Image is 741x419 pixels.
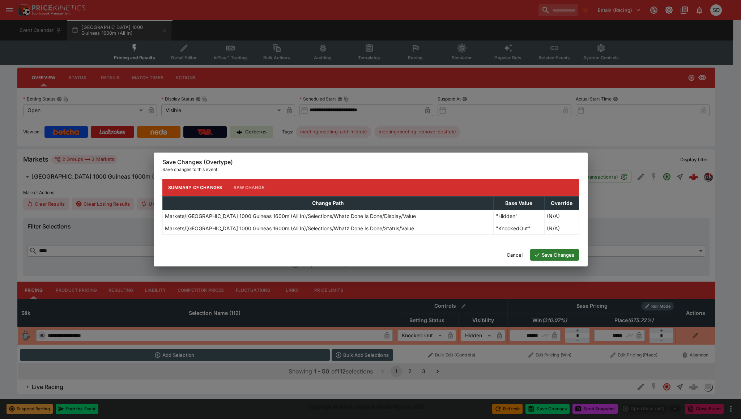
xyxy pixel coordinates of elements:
th: Base Value [493,196,544,210]
p: Save changes to this event. [162,166,579,173]
p: Markets/[GEOGRAPHIC_DATA] 1000 Guineas 1600m (All In)/Selections/Whatz Done Is Done/Display/Value [165,212,416,220]
td: (N/A) [544,222,579,234]
td: "KnockedOut" [493,222,544,234]
th: Change Path [162,196,493,210]
th: Override [544,196,579,210]
button: Summary of Changes [162,179,228,196]
td: (N/A) [544,210,579,222]
button: Raw Change [228,179,270,196]
td: "Hidden" [493,210,544,222]
p: Markets/[GEOGRAPHIC_DATA] 1000 Guineas 1600m (All In)/Selections/Whatz Done Is Done/Status/Value [165,225,414,232]
button: Save Changes [530,249,579,261]
button: Cancel [502,249,527,261]
h6: Save Changes (Overtype) [162,158,579,166]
